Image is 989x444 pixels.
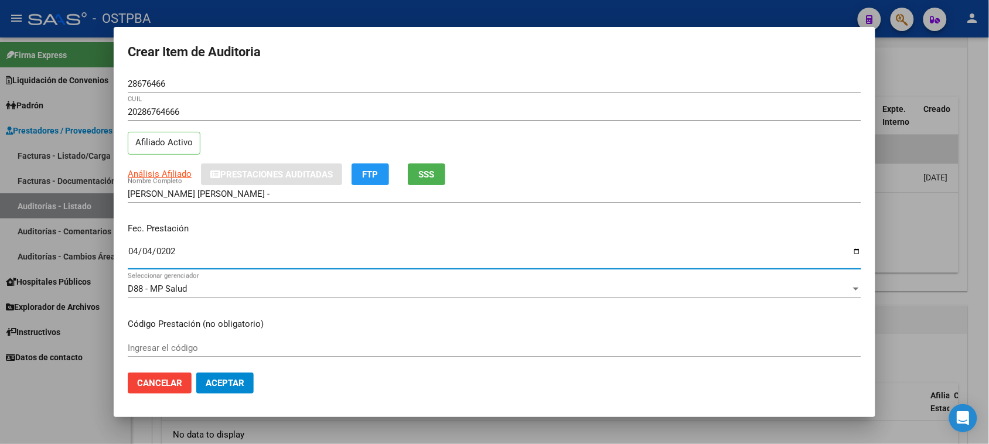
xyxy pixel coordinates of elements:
span: FTP [363,169,378,180]
button: SSS [408,163,445,185]
button: Prestaciones Auditadas [201,163,342,185]
button: FTP [352,163,389,185]
span: Aceptar [206,378,244,388]
div: Open Intercom Messenger [949,404,977,432]
p: Código Prestación (no obligatorio) [128,317,861,331]
span: D88 - MP Salud [128,284,187,294]
span: Cancelar [137,378,182,388]
p: Afiliado Activo [128,132,200,155]
span: Análisis Afiliado [128,169,192,179]
p: Fec. Prestación [128,222,861,235]
button: Aceptar [196,373,254,394]
h2: Crear Item de Auditoria [128,41,861,63]
span: Prestaciones Auditadas [220,169,333,180]
button: Cancelar [128,373,192,394]
span: SSS [419,169,435,180]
